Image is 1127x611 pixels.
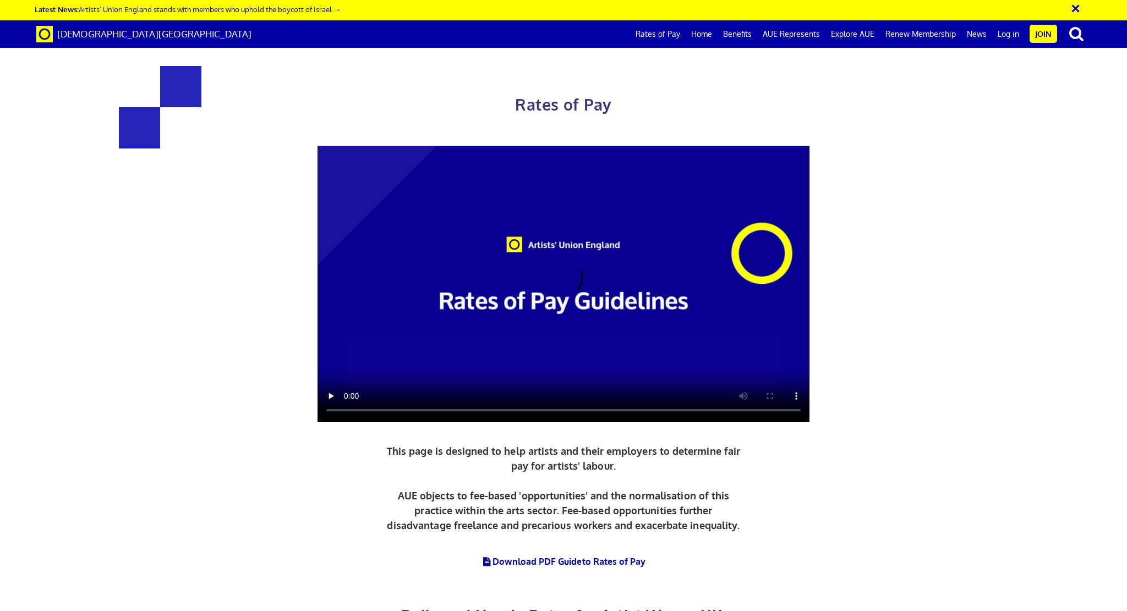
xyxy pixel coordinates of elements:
a: Log in [992,20,1025,48]
span: Rates of Pay [515,95,611,114]
p: This page is designed to help artists and their employers to determine fair pay for artists’ labo... [384,444,743,533]
span: to Rates of Pay [582,556,646,567]
a: Brand [DEMOGRAPHIC_DATA][GEOGRAPHIC_DATA] [28,20,260,48]
a: News [961,20,992,48]
span: [DEMOGRAPHIC_DATA][GEOGRAPHIC_DATA] [57,28,251,40]
a: Download PDF Guideto Rates of Pay [482,556,646,567]
a: Rates of Pay [630,20,686,48]
a: Latest News:Artists’ Union England stands with members who uphold the boycott of Israel → [35,4,341,14]
a: Explore AUE [825,20,880,48]
a: AUE Represents [757,20,825,48]
a: Benefits [718,20,757,48]
a: Join [1030,25,1057,43]
a: Renew Membership [880,20,961,48]
a: Home [686,20,718,48]
button: search [1059,22,1093,45]
strong: Latest News: [35,4,79,14]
